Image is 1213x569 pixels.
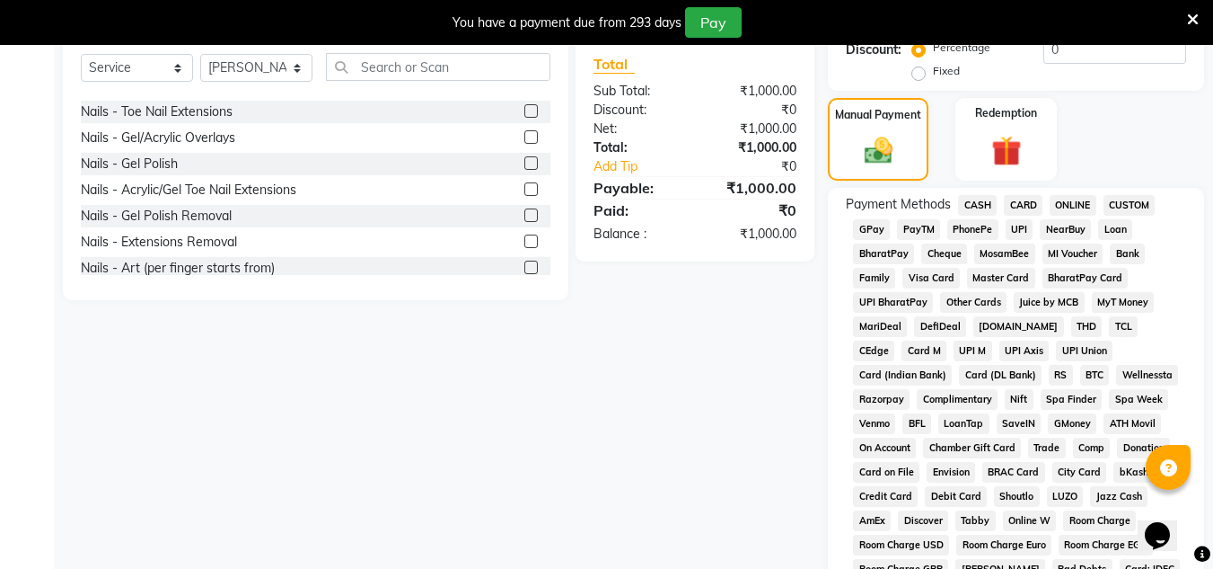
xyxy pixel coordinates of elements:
div: ₹0 [695,200,810,221]
span: Tabby [955,511,996,531]
span: Jazz Cash [1090,486,1147,507]
span: DefiDeal [914,316,966,337]
span: Trade [1028,438,1066,458]
span: bKash [1113,462,1154,483]
div: ₹1,000.00 [695,225,810,244]
span: Room Charge Euro [956,535,1051,556]
span: [DOMAIN_NAME] [973,316,1064,337]
div: Discount: [580,101,695,120]
div: Sub Total: [580,82,695,101]
div: Nails - Acrylic/Gel Toe Nail Extensions [81,181,296,200]
span: LUZO [1047,486,1084,507]
span: AmEx [853,511,891,531]
span: BTC [1080,365,1110,386]
div: Payable: [580,177,695,199]
span: GPay [853,219,890,240]
span: UPI M [954,341,992,361]
span: Spa Week [1109,389,1168,410]
span: UPI Union [1056,341,1112,361]
iframe: chat widget [1138,497,1195,551]
span: Master Card [967,268,1035,289]
span: Other Cards [940,292,1006,313]
span: PhonePe [947,219,998,240]
span: Card (DL Bank) [959,365,1042,386]
span: Debit Card [925,486,987,507]
div: Paid: [580,200,695,221]
div: ₹0 [695,101,810,120]
span: City Card [1052,462,1107,483]
span: MosamBee [974,244,1035,264]
span: Juice by MCB [1014,292,1085,313]
div: Nails - Gel Polish [81,155,178,173]
div: Total: [580,138,695,157]
span: TCL [1109,316,1138,337]
span: Online W [1003,511,1057,531]
div: Nails - Toe Nail Extensions [81,102,233,121]
span: Credit Card [853,486,918,507]
span: Room Charge [1063,511,1136,531]
span: BRAC Card [982,462,1045,483]
span: Payment Methods [846,195,951,214]
label: Manual Payment [835,107,921,123]
span: CASH [958,195,997,216]
span: NearBuy [1040,219,1091,240]
span: MyT Money [1092,292,1155,313]
span: CUSTOM [1103,195,1156,216]
span: ONLINE [1050,195,1096,216]
span: MI Voucher [1042,244,1103,264]
div: Discount: [846,40,901,59]
span: PayTM [897,219,940,240]
span: Room Charge USD [853,535,949,556]
div: ₹1,000.00 [695,138,810,157]
div: Balance : [580,225,695,244]
span: Complimentary [917,389,998,410]
span: Loan [1098,219,1132,240]
img: _cash.svg [856,134,901,166]
span: Comp [1073,438,1111,458]
label: Redemption [975,105,1037,121]
span: THD [1071,316,1103,337]
span: Chamber Gift Card [923,438,1021,458]
span: SaveIN [997,413,1042,434]
div: You have a payment due from 293 days [453,13,681,32]
span: MariDeal [853,316,907,337]
span: Total [593,55,635,74]
label: Fixed [933,63,960,79]
a: Add Tip [580,157,714,176]
span: Card (Indian Bank) [853,365,952,386]
span: BharatPay [853,244,914,264]
span: Discover [898,511,948,531]
div: Nails - Gel/Acrylic Overlays [81,129,235,147]
div: ₹1,000.00 [695,120,810,138]
span: Cheque [921,244,967,264]
span: CARD [1004,195,1042,216]
div: Nails - Extensions Removal [81,233,237,252]
span: ATH Movil [1103,413,1161,434]
input: Search or Scan [326,53,550,81]
span: Venmo [853,413,895,434]
div: ₹0 [715,157,811,176]
span: RS [1049,365,1073,386]
span: On Account [853,438,916,458]
div: Nails - Art (per finger starts from) [81,259,275,278]
span: CEdge [853,341,894,361]
label: Percentage [933,40,990,56]
span: Visa Card [902,268,960,289]
span: Nift [1005,389,1033,410]
span: Spa Finder [1041,389,1103,410]
span: UPI Axis [999,341,1050,361]
img: _gift.svg [982,132,1031,169]
span: Donation [1117,438,1170,458]
div: ₹1,000.00 [695,177,810,199]
span: UPI [1006,219,1033,240]
span: Room Charge EGP [1059,535,1153,556]
div: ₹1,000.00 [695,82,810,101]
div: Net: [580,120,695,138]
span: BharatPay Card [1042,268,1129,289]
span: Card on File [853,462,919,483]
span: Razorpay [853,389,910,410]
span: Family [853,268,895,289]
span: LoanTap [938,413,989,434]
span: GMoney [1048,413,1096,434]
span: Envision [927,462,975,483]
